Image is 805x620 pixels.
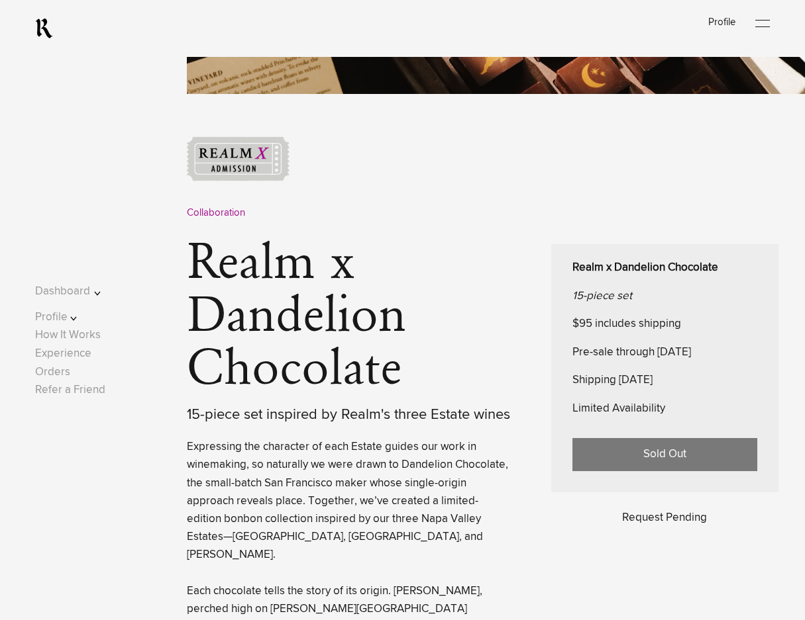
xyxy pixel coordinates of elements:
div: 15-piece set inspired by Realm's three Estate wines [187,404,511,425]
h1: Realm x Dandelion Chocolate [187,238,551,425]
p: Limited Availability [572,400,757,418]
a: Refer a Friend [35,384,105,396]
img: ticket-graphic.png [187,136,290,182]
div: Collaboration [187,205,778,221]
strong: Realm x Dandelion Chocolate [572,262,718,273]
p: $95 includes shipping [572,316,757,333]
em: 15-piece set [572,290,632,302]
a: Experience [35,348,91,359]
a: Profile [708,17,735,27]
a: Orders [35,367,70,378]
button: Profile [35,308,119,326]
a: How It Works [35,330,101,341]
p: Shipping [DATE] [572,372,757,389]
a: RealmCellars [35,18,53,39]
p: Pre-sale through [DATE] [572,344,757,361]
button: Dashboard [35,283,119,300]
